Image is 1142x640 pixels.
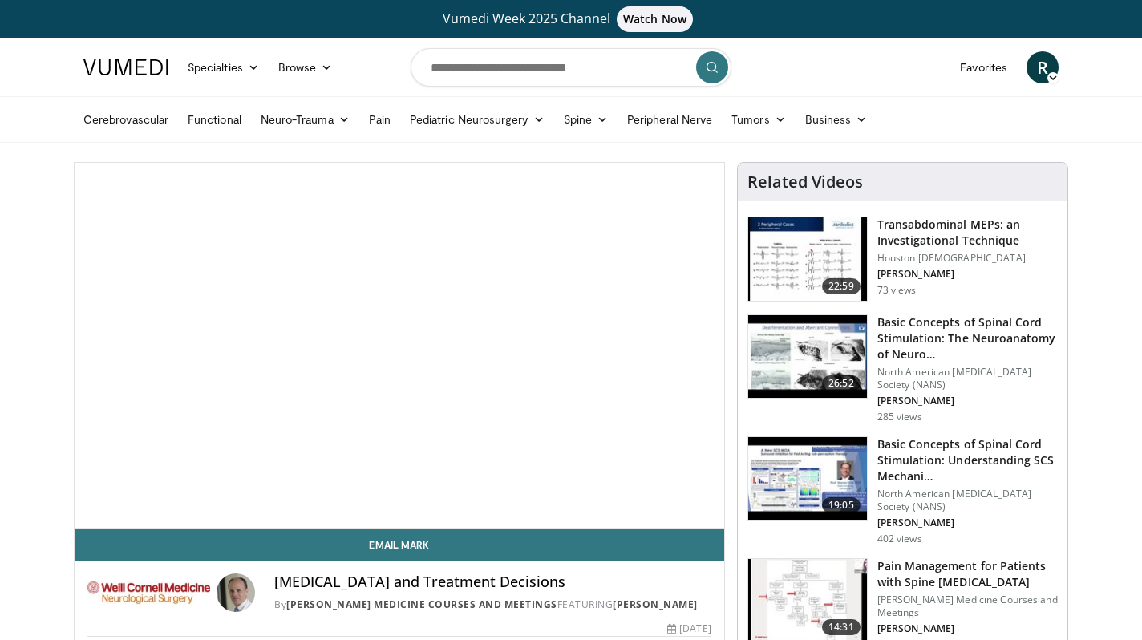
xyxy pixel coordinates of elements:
[748,315,867,399] img: 56f187c5-4ee0-4fea-bafd-440954693c71.150x105_q85_crop-smart_upscale.jpg
[748,217,867,301] img: 1a318922-2e81-4474-bd2b-9f1cef381d3f.150x105_q85_crop-smart_upscale.jpg
[877,252,1058,265] p: Houston [DEMOGRAPHIC_DATA]
[617,6,693,32] span: Watch Now
[269,51,342,83] a: Browse
[877,268,1058,281] p: [PERSON_NAME]
[286,597,557,611] a: [PERSON_NAME] Medicine Courses and Meetings
[75,529,724,561] a: Email Mark
[87,573,210,612] img: Weill Cornell Medicine Courses and Meetings
[747,217,1058,302] a: 22:59 Transabdominal MEPs: an Investigational Technique Houston [DEMOGRAPHIC_DATA] [PERSON_NAME] ...
[822,375,861,391] span: 26:52
[877,436,1058,484] h3: Basic Concepts of Spinal Cord Stimulation: Understanding SCS Mechani…
[1027,51,1059,83] a: R
[274,573,711,591] h4: [MEDICAL_DATA] and Treatment Decisions
[217,573,255,612] img: Avatar
[613,597,698,611] a: [PERSON_NAME]
[274,597,711,612] div: By FEATURING
[554,103,618,136] a: Spine
[877,593,1058,619] p: [PERSON_NAME] Medicine Courses and Meetings
[877,533,922,545] p: 402 views
[877,622,1058,635] p: [PERSON_NAME]
[178,103,251,136] a: Functional
[877,395,1058,407] p: [PERSON_NAME]
[747,436,1058,545] a: 19:05 Basic Concepts of Spinal Cord Stimulation: Understanding SCS Mechani… North American [MEDIC...
[722,103,796,136] a: Tumors
[822,278,861,294] span: 22:59
[747,172,863,192] h4: Related Videos
[83,59,168,75] img: VuMedi Logo
[877,314,1058,363] h3: Basic Concepts of Spinal Cord Stimulation: The Neuroanatomy of Neuro…
[359,103,400,136] a: Pain
[877,284,917,297] p: 73 views
[86,6,1056,32] a: Vumedi Week 2025 ChannelWatch Now
[74,103,178,136] a: Cerebrovascular
[178,51,269,83] a: Specialties
[877,488,1058,513] p: North American [MEDICAL_DATA] Society (NANS)
[877,516,1058,529] p: [PERSON_NAME]
[877,411,922,423] p: 285 views
[251,103,359,136] a: Neuro-Trauma
[796,103,877,136] a: Business
[667,622,711,636] div: [DATE]
[877,217,1058,249] h3: Transabdominal MEPs: an Investigational Technique
[618,103,722,136] a: Peripheral Nerve
[950,51,1017,83] a: Favorites
[411,48,731,87] input: Search topics, interventions
[822,497,861,513] span: 19:05
[877,558,1058,590] h3: Pain Management for Patients with Spine [MEDICAL_DATA]
[822,619,861,635] span: 14:31
[75,163,724,529] video-js: Video Player
[748,437,867,521] img: 1680daec-fcfd-4287-ac41-19e7acb46365.150x105_q85_crop-smart_upscale.jpg
[877,366,1058,391] p: North American [MEDICAL_DATA] Society (NANS)
[747,314,1058,423] a: 26:52 Basic Concepts of Spinal Cord Stimulation: The Neuroanatomy of Neuro… North American [MEDIC...
[400,103,554,136] a: Pediatric Neurosurgery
